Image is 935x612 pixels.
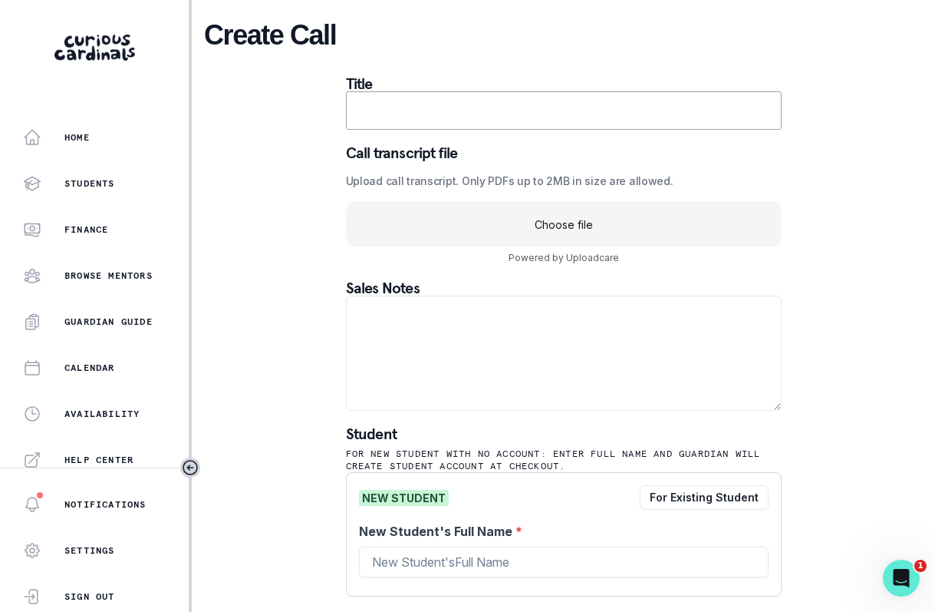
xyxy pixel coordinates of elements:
p: Title [346,76,782,91]
p: Finance [64,223,108,236]
p: Student [346,426,782,442]
span: NEW STUDENT [359,490,449,506]
button: For Existing Student [640,485,769,510]
img: Curious Cardinals Logo [54,35,135,61]
p: Browse Mentors [64,270,153,282]
label: Upload call transcript. Only PDFs up to 2MB in size are allowed. [346,173,772,189]
p: Call transcript file [346,145,782,160]
span: 1 [914,560,927,572]
p: Students [64,177,115,190]
p: Sales Notes [346,280,782,296]
p: Help Center [64,454,133,466]
p: Guardian Guide [64,316,153,328]
p: Availability [64,408,140,420]
uc-drop-area: Choose file [346,201,782,247]
p: Settings [64,544,115,557]
p: For new student with NO account: Enter full name and guardian will create student account at chec... [346,448,782,472]
p: Home [64,131,90,144]
a: Powered by Uploadcare [509,250,619,265]
p: Notifications [64,498,147,511]
iframe: Intercom live chat [883,560,920,597]
input: New Student'sFull Name [359,547,769,577]
button: Toggle sidebar [180,458,200,478]
label: New Student's Full Name [359,522,759,541]
h2: Create Call [204,18,923,51]
p: Sign Out [64,590,115,603]
p: Calendar [64,362,115,374]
